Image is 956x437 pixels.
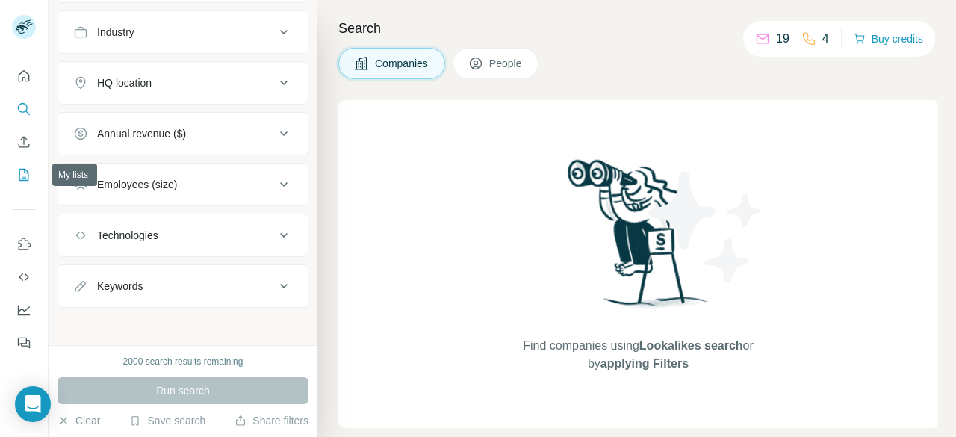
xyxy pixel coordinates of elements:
div: Employees (size) [97,177,177,192]
span: Lookalikes search [639,339,743,352]
button: Buy credits [854,28,923,49]
p: 19 [776,30,789,48]
button: Annual revenue ($) [58,116,308,152]
button: HQ location [58,65,308,101]
div: Annual revenue ($) [97,126,186,141]
button: Technologies [58,217,308,253]
button: Search [12,96,36,123]
span: Find companies using or by [518,337,757,373]
button: Enrich CSV [12,128,36,155]
button: Keywords [58,268,308,304]
span: applying Filters [600,357,689,370]
button: Feedback [12,329,36,356]
button: My lists [12,161,36,188]
button: Share filters [235,413,308,428]
span: People [489,56,524,71]
div: 2000 search results remaining [123,355,243,368]
p: 4 [822,30,829,48]
div: Keywords [97,279,143,294]
button: Industry [58,14,308,50]
button: Save search [129,413,205,428]
button: Use Surfe on LinkedIn [12,231,36,258]
button: Quick start [12,63,36,90]
img: Surfe Illustration - Stars [639,160,773,294]
div: Industry [97,25,134,40]
h4: Search [338,18,938,39]
button: Use Surfe API [12,264,36,291]
img: Surfe Illustration - Woman searching with binoculars [561,155,716,322]
div: Technologies [97,228,158,243]
button: Dashboard [12,297,36,323]
button: Clear [58,413,100,428]
div: HQ location [97,75,152,90]
button: Employees (size) [58,167,308,202]
span: Companies [375,56,429,71]
div: Open Intercom Messenger [15,386,51,422]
